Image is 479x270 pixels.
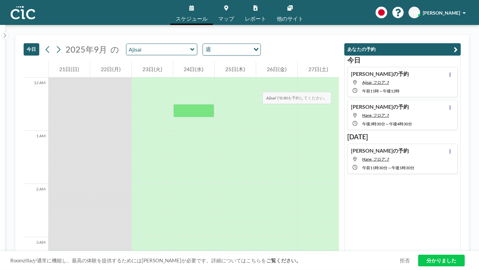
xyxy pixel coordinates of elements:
[213,45,249,54] input: オプションを検索
[110,44,119,54] font: の
[277,15,303,22] font: 他のサイト
[215,61,256,77] div: 25日(木)
[90,61,131,77] div: 22日(月)
[362,165,388,170] font: 午前11時30分
[351,147,409,154] font: [PERSON_NAME]の予約
[344,43,461,56] button: あなたの予約
[24,77,48,131] div: 12 AM
[400,257,410,264] a: 拒否
[347,46,376,52] font: あなたの予約
[126,44,190,55] input: Ajisai
[24,131,48,184] div: 1 AM
[176,15,208,22] font: スケジュール
[266,257,301,263] a: ご覧ください。
[392,165,414,170] font: 午後1時30分
[351,70,409,77] font: [PERSON_NAME]の予約
[362,157,389,162] span: このリソースは存在しないか有効です。確認してください
[24,184,48,237] div: 2 AM
[27,46,36,52] font: 今日
[206,46,211,52] font: 週
[411,10,418,15] font: TM
[351,103,409,110] font: [PERSON_NAME]の予約
[389,121,412,126] font: 午後4時30分
[173,61,215,77] div: 24日(水)
[362,121,385,126] font: 午後3時30分
[347,133,368,141] font: [DATE]
[11,6,35,19] img: 組織ロゴ
[49,61,90,77] div: 21日(日)
[66,44,107,54] font: 2025年9月
[347,56,361,64] font: 今日
[423,10,460,16] font: [PERSON_NAME]
[245,15,266,22] font: レポート
[132,61,173,77] div: 23日(火)
[266,95,276,100] b: Ajisai
[379,88,383,93] font: ～
[203,44,260,55] div: オプションを検索
[298,61,339,77] div: 27日(土)
[426,257,456,263] font: 分かりました
[385,121,389,126] font: ～
[362,113,389,118] span: このリソースは存在しないか有効です。確認してください
[362,80,389,85] span: このリソースは存在しないか有効です。確認してください
[256,61,297,77] div: 26日(金)
[383,88,399,93] font: 午後12時
[10,257,266,263] font: Roomzillaが通常に機能し、最高の体験を提供するためには[PERSON_NAME]が必要です。詳細についてはこちらを
[218,15,234,22] font: マップ
[24,43,39,56] button: 今日
[362,88,379,93] font: 午前11時
[388,165,392,170] font: ～
[262,92,331,104] span: で を予約してください。
[280,95,288,100] b: 0:30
